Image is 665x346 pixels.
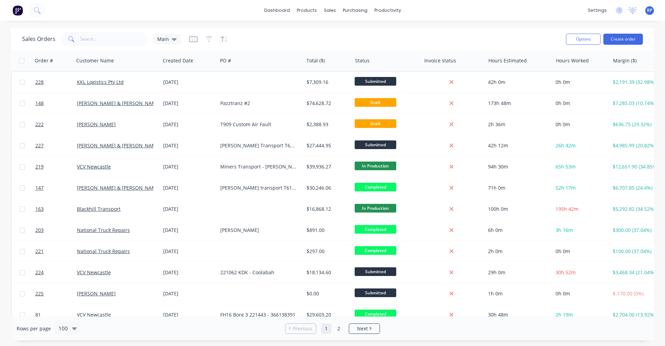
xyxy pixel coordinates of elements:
[35,57,53,64] div: Order #
[355,310,396,318] span: Completed
[35,72,77,93] a: 228
[163,227,215,234] div: [DATE]
[488,142,547,149] div: 42h 12m
[157,35,169,43] span: Main
[163,142,215,149] div: [DATE]
[285,325,316,332] a: Previous page
[613,206,657,213] div: $5,292.82 (34.52%)
[35,269,44,276] span: 224
[355,98,396,107] span: Draft
[77,142,186,149] a: [PERSON_NAME] & [PERSON_NAME] Newcastle
[220,163,297,170] div: Miners Transport - [PERSON_NAME] 815922
[35,121,44,128] span: 222
[220,269,297,276] div: 221062 KDK - Coolabah
[584,5,610,16] div: settings
[35,290,44,297] span: 225
[77,248,130,254] a: National Truck Repairs
[355,246,396,255] span: Completed
[613,248,657,255] div: $100.00 (37.04%)
[334,323,344,334] a: Page 2
[35,93,77,114] a: 148
[613,184,657,191] div: $6,707.85 (24.4%)
[76,57,114,64] div: Customer Name
[35,184,44,191] span: 147
[307,290,347,297] div: $0.00
[35,283,77,304] a: 225
[488,57,527,64] div: Hours Estimated
[35,248,44,255] span: 221
[220,184,297,191] div: [PERSON_NAME] transport T610 493236
[307,206,347,213] div: $16,868.12
[77,100,186,106] a: [PERSON_NAME] & [PERSON_NAME] Newcastle
[307,227,347,234] div: $891.00
[220,311,297,318] div: FH16 Borg 3 221443 - 366138391
[35,142,44,149] span: 227
[220,227,297,234] div: [PERSON_NAME]
[163,121,215,128] div: [DATE]
[307,248,347,255] div: $297.00
[556,206,578,212] span: 195h 42m
[355,183,396,191] span: Completed
[261,5,293,16] a: dashboard
[556,79,570,85] span: 0h 0m
[35,241,77,262] a: 221
[488,227,547,234] div: 6h 0m
[307,79,347,86] div: $7,309.16
[355,57,370,64] div: Status
[35,100,44,107] span: 148
[647,7,652,14] span: RP
[566,34,601,45] button: Options
[35,156,77,177] a: 219
[556,184,576,191] span: 52h 17m
[556,163,576,170] span: 65h 53m
[163,311,215,318] div: [DATE]
[35,114,77,135] a: 222
[77,206,121,212] a: Blackhill Transport
[556,121,570,128] span: 0h 0m
[35,227,44,234] span: 203
[35,163,44,170] span: 219
[488,311,547,318] div: 30h 48m
[77,79,124,85] a: KKL Logistics Pty Ltd
[355,162,396,170] span: In Production
[35,178,77,198] a: 147
[556,290,570,297] span: 0h 0m
[307,57,325,64] div: Total ($)
[163,57,193,64] div: Created Date
[307,311,347,318] div: $29,603.20
[17,325,51,332] span: Rows per page
[307,142,347,149] div: $27,444.95
[307,269,347,276] div: $18,134.60
[220,57,231,64] div: PO #
[488,184,547,191] div: 71h 0m
[488,121,547,128] div: 2h 36m
[35,220,77,241] a: 203
[163,184,215,191] div: [DATE]
[339,5,371,16] div: purchasing
[613,100,657,107] div: $7,285.03 (10.74%)
[35,79,44,86] span: 228
[488,100,547,107] div: 173h 48m
[220,100,297,107] div: Pazztranz #2
[355,225,396,234] span: Completed
[35,262,77,283] a: 224
[613,121,657,128] div: $636.75 (29.32%)
[556,311,573,318] span: 2h 19m
[12,5,23,16] img: Factory
[163,79,215,86] div: [DATE]
[613,290,657,297] div: $-170.00 (0%)
[613,79,657,86] div: $2,191.39 (32.98%)
[488,269,547,276] div: 29h 0m
[355,119,396,128] span: Draft
[556,248,570,254] span: 0h 0m
[220,121,297,128] div: T909 Custom Air Fault
[35,135,77,156] a: 227
[282,323,383,334] ul: Pagination
[77,121,116,128] a: [PERSON_NAME]
[355,204,396,213] span: In Production
[613,163,657,170] div: $12,651.90 (34.85%)
[613,311,657,318] div: $2,704.00 (13.92%)
[556,142,576,149] span: 26h 42m
[307,121,347,128] div: $2,388.93
[77,163,111,170] a: VCV Newcastle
